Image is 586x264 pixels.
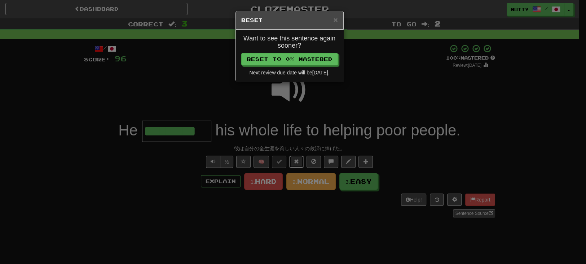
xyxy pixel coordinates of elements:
[333,16,338,23] button: Close
[333,16,338,24] span: ×
[241,35,338,49] h4: Want to see this sentence again sooner?
[241,53,338,65] button: Reset to 0% Mastered
[241,17,338,24] h5: Reset
[241,69,338,76] div: Next review due date will be [DATE] .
